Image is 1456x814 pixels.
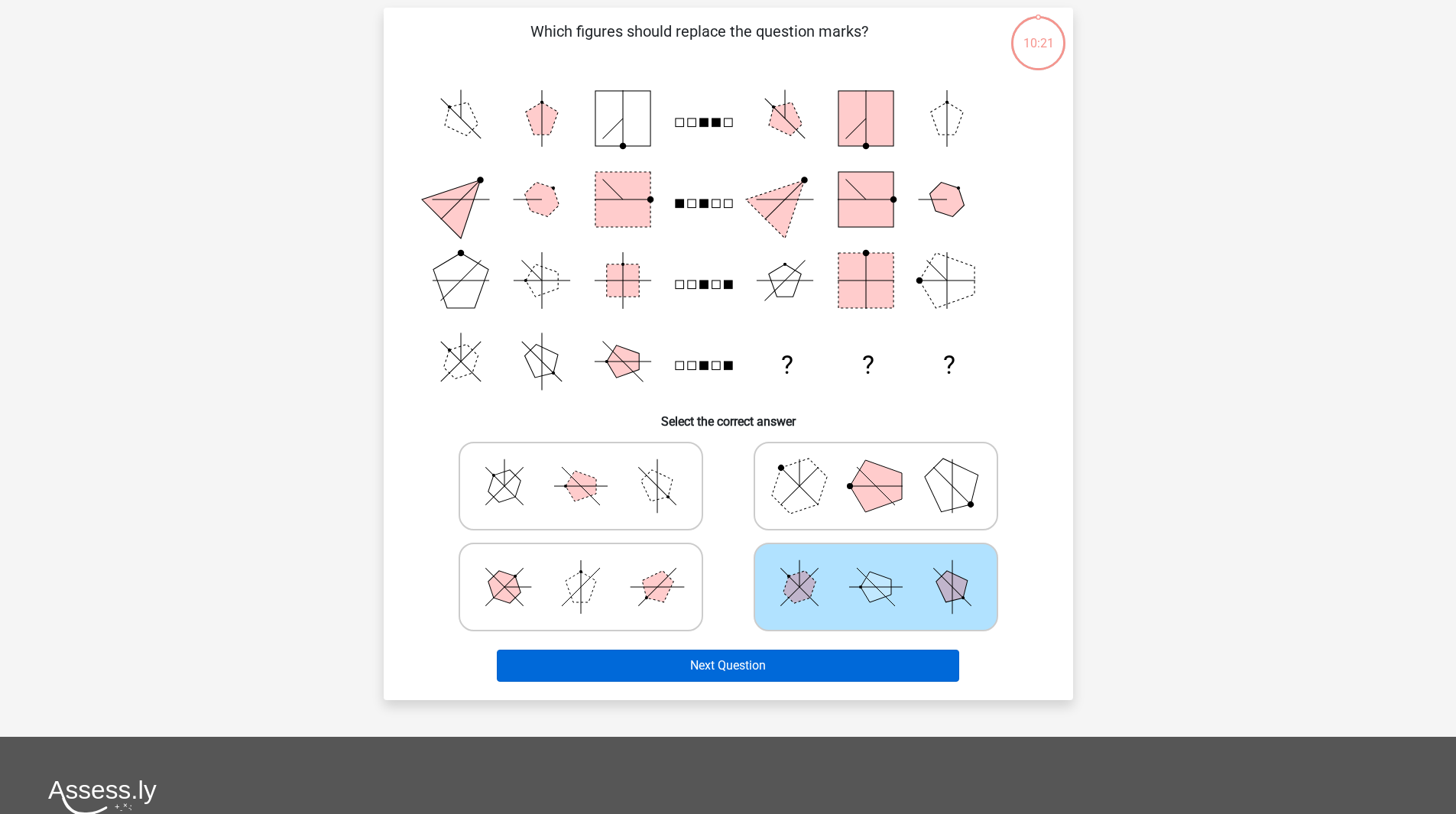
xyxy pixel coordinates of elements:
[1010,15,1067,53] div: 10:21
[780,350,793,380] text: ?
[408,402,1049,429] h6: Select the correct answer
[943,350,955,380] text: ?
[408,20,991,66] p: Which figures should replace the question marks?
[861,350,874,380] text: ?
[497,650,959,682] button: Next Question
